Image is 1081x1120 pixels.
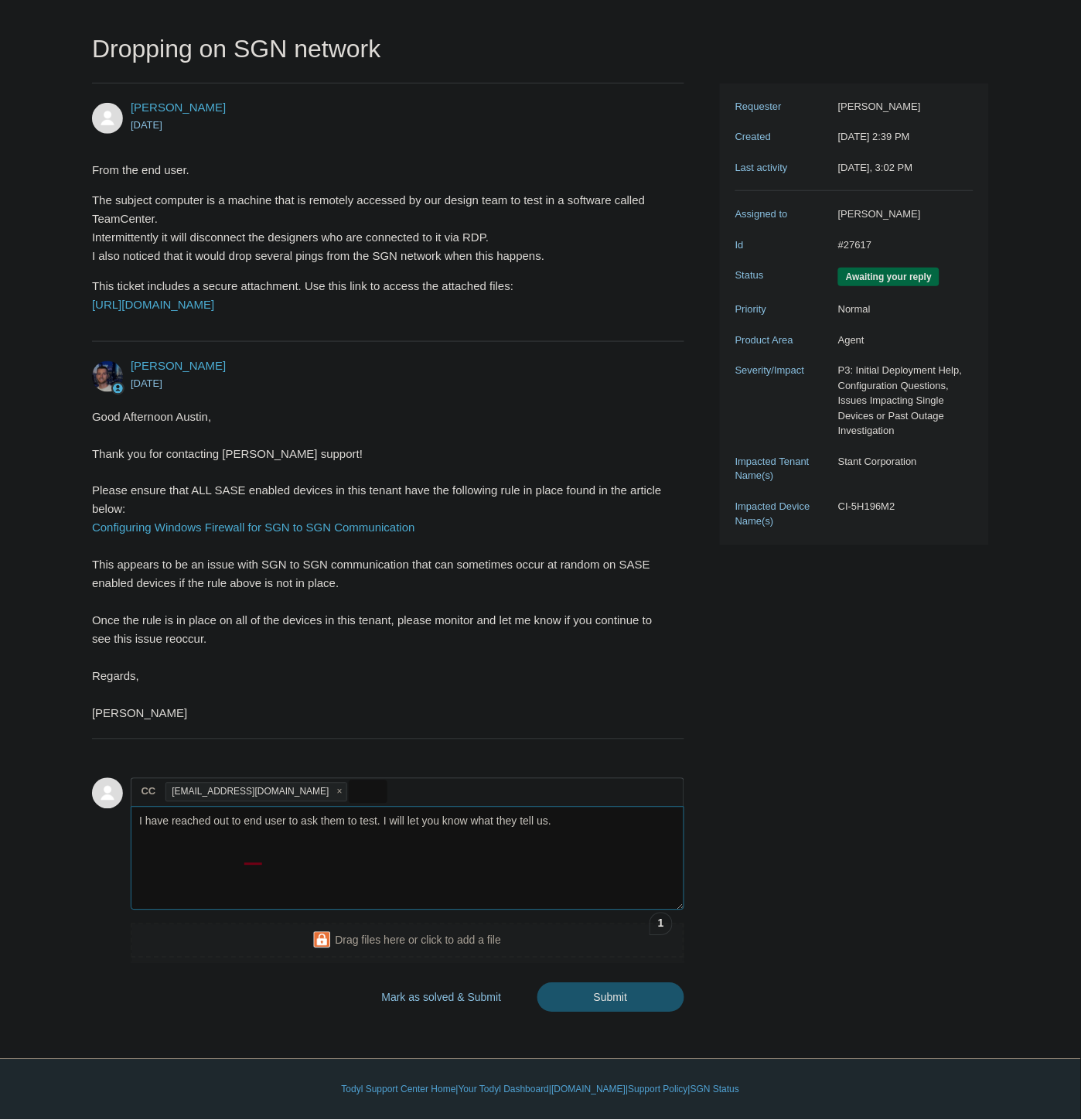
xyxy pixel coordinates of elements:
p: The subject computer is a machine that is remotely accessed by our design team to test in a softw... [92,191,669,265]
label: CC [142,780,156,804]
a: Todyl Support Center Home [342,1083,456,1097]
dt: Impacted Tenant Name(s) [735,454,830,484]
span: [EMAIL_ADDRESS][DOMAIN_NAME] [172,784,329,801]
h1: Dropping on SGN network [92,30,684,84]
time: 08/24/2025, 15:02 [838,162,913,173]
span: Connor Davis [131,359,226,372]
a: [PERSON_NAME] [131,359,226,372]
input: Submit [537,983,684,1012]
dd: P3: Initial Deployment Help, Configuration Questions, Issues Impacting Single Devices or Past Out... [830,363,974,439]
dt: Status [735,268,830,283]
dd: Agent [830,333,974,348]
p: This ticket includes a secure attachment. Use this link to access the attached files: [92,277,669,314]
dd: Normal [830,302,974,317]
a: Your Todyl Dashboard [459,1083,549,1097]
p: From the end user. [92,161,669,179]
span: We are waiting for you to respond [838,268,939,286]
dt: Last activity [735,160,830,176]
div: | | | | [92,1083,989,1097]
dt: Impacted Device Name(s) [735,500,830,530]
dt: Severity/Impact [735,363,830,378]
a: Configuring Windows Firewall for SGN to SGN Communication [92,521,415,534]
dt: Requester [735,99,830,114]
dt: Id [735,237,830,253]
time: 08/22/2025, 14:44 [131,377,162,389]
span: Austin Pierce [131,101,226,114]
a: Support Policy [629,1083,688,1097]
dd: [PERSON_NAME] [830,207,974,222]
time: 08/22/2025, 14:39 [838,131,910,142]
dt: Created [735,129,830,145]
textarea: To enrich screen reader interactions, please activate Accessibility in Grammarly extension settings [131,807,684,911]
button: Mark as solved & Submit [361,983,523,1012]
dd: [PERSON_NAME] [830,99,974,114]
span: close [337,784,343,801]
dt: Priority [735,302,830,317]
dt: Assigned to [735,207,830,222]
time: 08/22/2025, 14:39 [131,119,162,131]
div: Good Afternoon Austin, Thank you for contacting [PERSON_NAME] support! Please ensure that ALL SAS... [92,408,669,723]
a: SGN Status [691,1083,739,1097]
a: [DOMAIN_NAME] [551,1083,626,1097]
a: [URL][DOMAIN_NAME] [92,298,214,311]
dt: Product Area [735,333,830,348]
a: [PERSON_NAME] [131,101,226,114]
dd: #27617 [830,237,974,253]
dd: CI-5H196M2 [830,500,974,515]
dd: Stant Corporation [830,454,974,470]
